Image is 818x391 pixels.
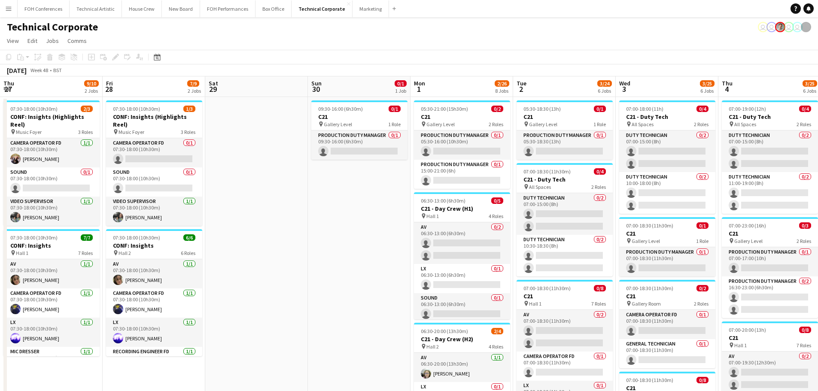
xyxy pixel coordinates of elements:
[619,217,715,276] div: 07:00-18:30 (11h30m)0/1C21 Gallery Level1 RoleProduction Duty Manager0/107:00-18:30 (11h30m)
[388,121,401,127] span: 1 Role
[292,0,353,17] button: Technical Corporate
[414,79,425,87] span: Mon
[803,80,817,87] span: 3/25
[495,80,509,87] span: 2/26
[414,335,510,343] h3: C21 - Day Crew (H2)
[10,234,58,241] span: 07:30-18:00 (10h30m)
[619,100,715,214] app-job-card: 07:00-18:00 (11h)0/4C21 - Duty Tech All Spaces2 RolesDuty Technician0/207:00-15:00 (8h) Duty Tech...
[523,285,571,291] span: 07:00-18:30 (11h30m)
[515,84,526,94] span: 2
[106,229,202,356] app-job-card: 07:30-18:00 (10h30m)6/6CONF: Insights Hall 26 RolesAV1/107:30-18:00 (10h30m)[PERSON_NAME]Camera O...
[722,334,818,342] h3: C21
[113,234,160,241] span: 07:30-18:00 (10h30m)
[413,84,425,94] span: 1
[700,80,715,87] span: 3/25
[7,66,27,75] div: [DATE]
[78,250,93,256] span: 7 Roles
[598,88,611,94] div: 6 Jobs
[626,377,673,383] span: 07:00-18:30 (11h30m)
[3,138,100,167] app-card-role: Camera Operator FD1/107:30-18:00 (10h30m)[PERSON_NAME]
[722,172,818,214] app-card-role: Duty Technician0/211:00-19:00 (8h)
[395,80,407,87] span: 0/1
[734,238,763,244] span: Gallery Level
[766,22,777,32] app-user-avatar: Visitor Services
[10,106,58,112] span: 07:30-18:00 (10h30m)
[67,37,87,45] span: Comms
[597,80,612,87] span: 3/24
[517,193,613,235] app-card-role: Duty Technician0/207:00-15:00 (8h)
[801,22,811,32] app-user-avatar: Gabrielle Barr
[758,22,768,32] app-user-avatar: Vaida Pikzirne
[3,167,100,197] app-card-role: Sound0/107:30-18:00 (10h30m)
[729,106,766,112] span: 07:00-19:00 (12h)
[619,310,715,339] app-card-role: Camera Operator FD0/107:00-18:30 (11h30m)
[517,130,613,160] app-card-role: Production Duty Manager0/105:30-18:30 (13h)
[24,35,41,46] a: Edit
[122,0,162,17] button: House Crew
[696,377,709,383] span: 0/8
[113,106,160,112] span: 07:30-18:00 (10h30m)
[491,197,503,204] span: 0/5
[619,113,715,121] h3: C21 - Duty Tech
[591,300,606,307] span: 7 Roles
[395,88,406,94] div: 1 Job
[414,353,510,382] app-card-role: AV1/106:30-20:00 (13h30m)[PERSON_NAME]
[2,84,14,94] span: 27
[799,327,811,333] span: 0/8
[106,242,202,249] h3: CONF: Insights
[105,84,113,94] span: 28
[626,222,673,229] span: 07:00-18:30 (11h30m)
[3,318,100,347] app-card-role: LX1/107:30-18:00 (10h30m)[PERSON_NAME]
[799,106,811,112] span: 0/4
[18,0,70,17] button: FOH Conferences
[3,79,14,87] span: Thu
[799,222,811,229] span: 0/3
[311,130,407,160] app-card-role: Production Duty Manager0/109:30-16:00 (6h30m)
[353,0,389,17] button: Marketing
[3,35,22,46] a: View
[84,80,99,87] span: 9/10
[700,88,714,94] div: 6 Jobs
[414,192,510,319] div: 06:30-13:00 (6h30m)0/5C21 - Day Crew (H1) Hall 14 RolesAV0/206:30-13:00 (6h30m) LX0/106:30-13:00 ...
[106,113,202,128] h3: CONF: Insights (Highlights Reel)
[729,327,766,333] span: 07:00-20:00 (13h)
[722,113,818,121] h3: C21 - Duty Tech
[81,234,93,241] span: 7/7
[784,22,794,32] app-user-avatar: Liveforce Admin
[803,88,817,94] div: 6 Jobs
[775,22,785,32] app-user-avatar: Tom PERM Jeyes
[734,121,756,127] span: All Spaces
[694,121,709,127] span: 2 Roles
[517,163,613,276] app-job-card: 07:00-18:30 (11h30m)0/4C21 - Duty Tech All Spaces2 RolesDuty Technician0/207:00-15:00 (8h) Duty T...
[16,250,28,256] span: Hall 1
[7,37,19,45] span: View
[106,100,202,226] app-job-card: 07:30-18:00 (10h30m)1/3CONF: Insights (Highlights Reel) Music Foyer3 RolesCamera Operator FD0/107...
[722,247,818,276] app-card-role: Production Duty Manager0/107:00-17:00 (10h)
[626,285,673,291] span: 07:00-18:30 (11h30m)
[491,106,503,112] span: 0/2
[3,288,100,318] app-card-role: Camera Operator FD1/107:30-18:00 (10h30m)[PERSON_NAME]
[591,184,606,190] span: 2 Roles
[517,310,613,352] app-card-role: AV0/207:00-18:30 (11h30m)
[517,176,613,183] h3: C21 - Duty Tech
[517,235,613,276] app-card-role: Duty Technician0/210:30-18:30 (8h)
[619,280,715,368] app-job-card: 07:00-18:30 (11h30m)0/2C21 Gallery Room2 RolesCamera Operator FD0/107:00-18:30 (11h30m) General T...
[310,84,322,94] span: 30
[632,238,660,244] span: Gallery Level
[517,100,613,160] app-job-card: 05:30-18:30 (13h)0/1C21 Gallery Level1 RoleProduction Duty Manager0/105:30-18:30 (13h)
[414,100,510,189] app-job-card: 05:30-21:00 (15h30m)0/2C21 Gallery Level2 RolesProduction Duty Manager0/105:30-16:00 (10h30m) Pro...
[3,197,100,226] app-card-role: Video Supervisor1/107:30-18:00 (10h30m)[PERSON_NAME]
[207,84,218,94] span: 29
[722,100,818,214] app-job-card: 07:00-19:00 (12h)0/4C21 - Duty Tech All Spaces2 RolesDuty Technician0/207:00-15:00 (8h) Duty Tech...
[722,230,818,237] h3: C21
[734,342,747,349] span: Hall 1
[517,292,613,300] h3: C21
[188,88,201,94] div: 2 Jobs
[797,238,811,244] span: 2 Roles
[3,242,100,249] h3: CONF: Insights
[106,259,202,288] app-card-role: AV1/107:30-18:00 (10h30m)[PERSON_NAME]
[7,21,98,33] h1: Technical Corporate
